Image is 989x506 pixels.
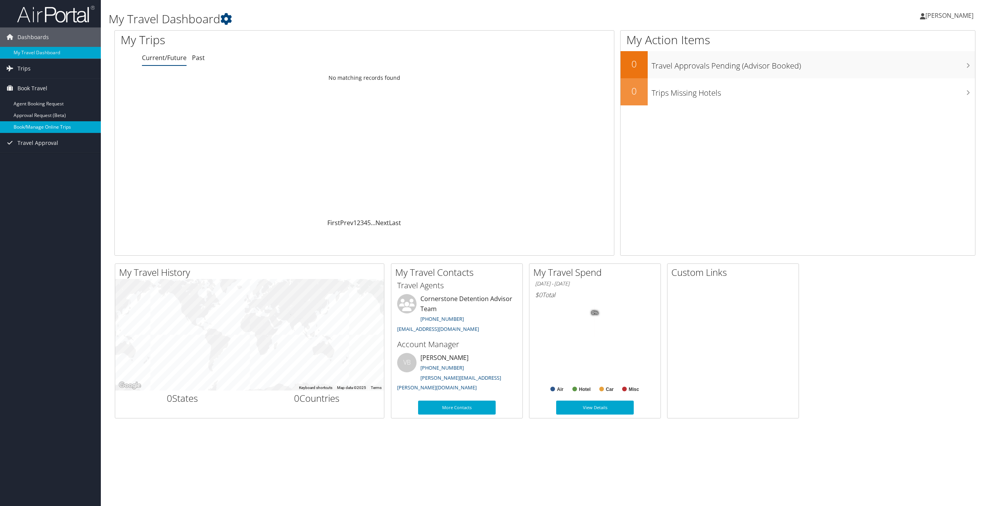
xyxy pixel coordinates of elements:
a: 1 [353,219,357,227]
a: More Contacts [418,401,496,415]
span: $0 [535,291,542,299]
h2: My Travel History [119,266,384,279]
span: Trips [17,59,31,78]
h1: My Travel Dashboard [109,11,690,27]
td: No matching records found [115,71,614,85]
span: Travel Approval [17,133,58,153]
a: Last [389,219,401,227]
a: [EMAIL_ADDRESS][DOMAIN_NAME] [397,325,479,332]
h2: 0 [621,57,648,71]
h2: Countries [256,392,379,405]
h3: Account Manager [397,339,517,350]
a: 2 [357,219,360,227]
h3: Travel Agents [397,280,517,291]
a: Open this area in Google Maps (opens a new window) [117,380,143,391]
a: 5 [367,219,371,227]
text: Car [606,387,614,392]
span: 0 [294,392,299,404]
a: Terms (opens in new tab) [371,386,382,390]
a: Prev [340,219,353,227]
h2: Custom Links [671,266,799,279]
a: First [327,219,340,227]
a: Past [192,53,205,62]
a: 0Trips Missing Hotels [621,78,975,105]
h1: My Trips [121,32,400,48]
span: 0 [167,392,172,404]
h6: Total [535,291,655,299]
h2: States [121,392,244,405]
span: [PERSON_NAME] [925,11,973,20]
li: [PERSON_NAME] [393,353,520,394]
h2: 0 [621,84,648,98]
div: VB [397,353,417,372]
tspan: 0% [592,311,598,315]
h2: My Travel Spend [533,266,660,279]
li: Cornerstone Detention Advisor Team [393,294,520,336]
a: Current/Future [142,53,187,62]
h1: My Action Items [621,32,975,48]
span: Dashboards [17,28,49,47]
img: airportal-logo.png [17,5,95,23]
span: Book Travel [17,79,47,98]
a: [PERSON_NAME][EMAIL_ADDRESS][PERSON_NAME][DOMAIN_NAME] [397,374,501,391]
a: Next [375,219,389,227]
h3: Trips Missing Hotels [652,84,975,98]
a: View Details [556,401,634,415]
text: Air [557,387,564,392]
button: Keyboard shortcuts [299,385,332,391]
a: [PERSON_NAME] [920,4,981,27]
h6: [DATE] - [DATE] [535,280,655,287]
text: Misc [629,387,639,392]
a: [PHONE_NUMBER] [420,364,464,371]
a: 4 [364,219,367,227]
text: Hotel [579,387,591,392]
span: … [371,219,375,227]
a: [PHONE_NUMBER] [420,315,464,322]
img: Google [117,380,143,391]
h2: My Travel Contacts [395,266,522,279]
h3: Travel Approvals Pending (Advisor Booked) [652,57,975,71]
span: Map data ©2025 [337,386,366,390]
a: 0Travel Approvals Pending (Advisor Booked) [621,51,975,78]
a: 3 [360,219,364,227]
